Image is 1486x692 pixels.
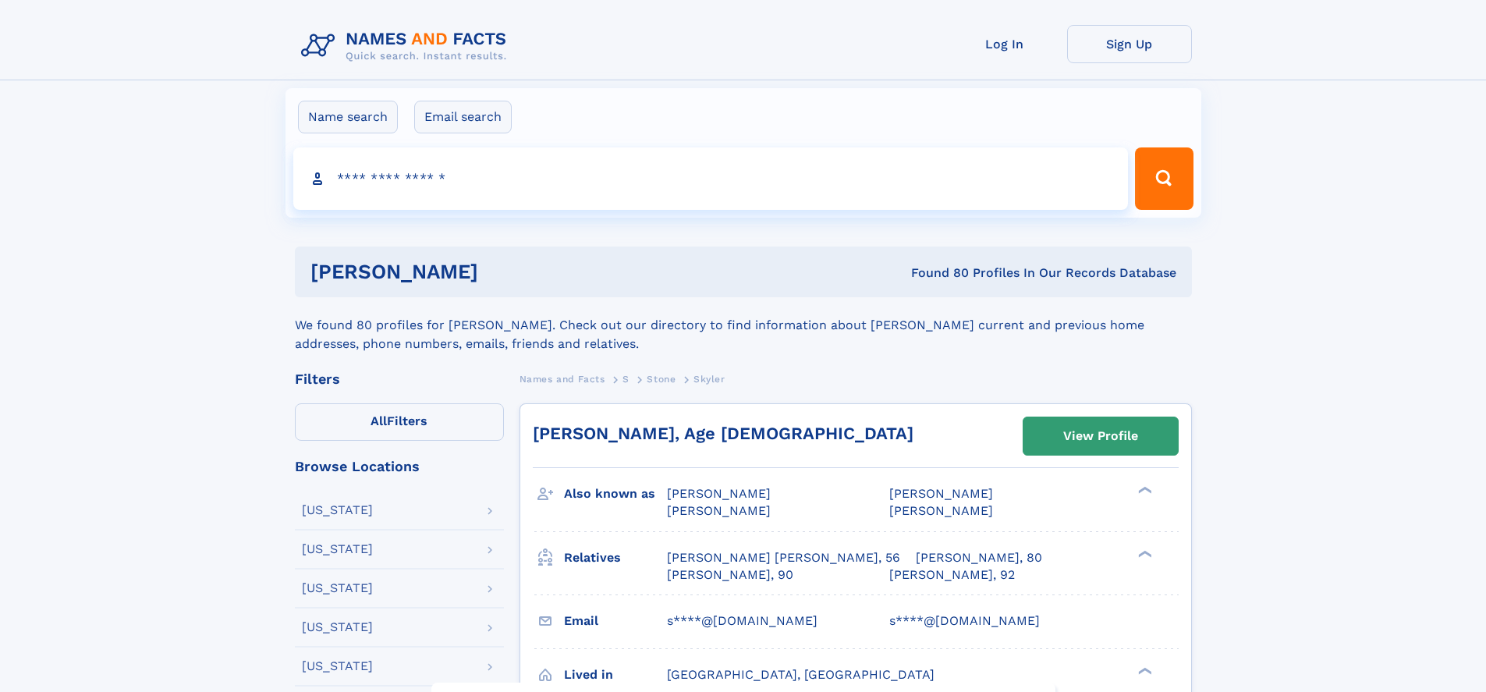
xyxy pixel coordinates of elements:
[667,667,935,682] span: [GEOGRAPHIC_DATA], [GEOGRAPHIC_DATA]
[295,403,504,441] label: Filters
[622,374,630,385] span: S
[667,486,771,501] span: [PERSON_NAME]
[694,264,1176,282] div: Found 80 Profiles In Our Records Database
[295,372,504,386] div: Filters
[622,369,630,389] a: S
[1134,485,1153,495] div: ❯
[889,486,993,501] span: [PERSON_NAME]
[667,566,793,584] a: [PERSON_NAME], 90
[302,621,373,633] div: [US_STATE]
[295,25,520,67] img: Logo Names and Facts
[533,424,913,443] a: [PERSON_NAME], Age [DEMOGRAPHIC_DATA]
[414,101,512,133] label: Email search
[916,549,1042,566] a: [PERSON_NAME], 80
[302,504,373,516] div: [US_STATE]
[564,481,667,507] h3: Also known as
[1067,25,1192,63] a: Sign Up
[1023,417,1178,455] a: View Profile
[889,566,1015,584] a: [PERSON_NAME], 92
[298,101,398,133] label: Name search
[371,413,387,428] span: All
[295,460,504,474] div: Browse Locations
[564,545,667,571] h3: Relatives
[647,374,676,385] span: Stone
[564,662,667,688] h3: Lived in
[1135,147,1193,210] button: Search Button
[667,549,900,566] a: [PERSON_NAME] [PERSON_NAME], 56
[1063,418,1138,454] div: View Profile
[293,147,1129,210] input: search input
[1134,665,1153,676] div: ❯
[520,369,605,389] a: Names and Facts
[302,660,373,672] div: [US_STATE]
[647,369,676,389] a: Stone
[302,543,373,555] div: [US_STATE]
[889,503,993,518] span: [PERSON_NAME]
[693,374,725,385] span: Skyler
[1134,548,1153,559] div: ❯
[310,262,695,282] h1: [PERSON_NAME]
[942,25,1067,63] a: Log In
[302,582,373,594] div: [US_STATE]
[295,297,1192,353] div: We found 80 profiles for [PERSON_NAME]. Check out our directory to find information about [PERSON...
[667,503,771,518] span: [PERSON_NAME]
[564,608,667,634] h3: Email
